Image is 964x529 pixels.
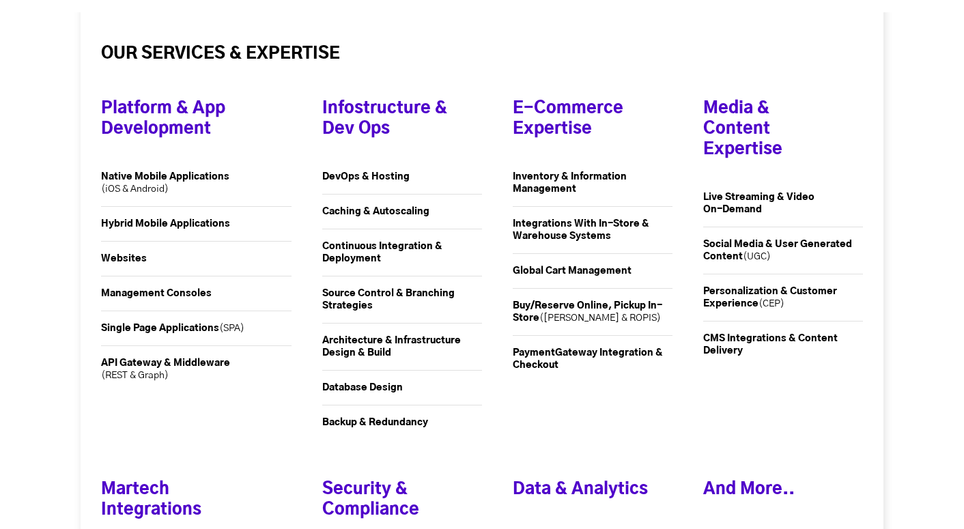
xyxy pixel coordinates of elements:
[513,71,649,160] h4: E-Commerce Expertise
[703,240,852,261] strong: Social Media & User Generated Content
[513,266,632,276] strong: Global Cart Management
[703,227,863,274] li: (UGC)
[322,383,403,392] strong: Database Design
[513,172,627,194] strong: Inventory & Information Management
[322,71,458,160] h4: Infostructure & Dev Ops
[703,192,814,202] strong: Live Streaming & Video
[101,346,292,405] li: (REST & Graph)
[101,254,147,263] strong: Websites
[703,334,838,356] span: CMS Integrations & Content Delivery
[101,172,229,182] strong: Native Mobile Applications
[703,205,762,214] strong: On-Demand
[703,71,839,180] h4: Media & Content Expertise
[322,207,429,216] strong: Caching & Autoscaling
[322,336,461,358] strong: Architecture & Infrastructure Design & Build
[322,289,455,311] strong: Source Control & Branching Strategies
[101,289,212,298] strong: Management Consoles
[101,160,292,207] li: (iOS & Android)
[322,242,442,263] strong: Continuous Integration & Deployment
[513,348,663,370] span: Gateway Integration & Checkout
[513,348,663,370] strong: Payment
[101,219,230,229] strong: Hybrid Mobile Applications
[101,358,230,368] strong: API Gateway & Middleware
[703,287,837,309] strong: Personalization & Customer Experience
[101,311,292,346] li: (SPA)
[322,418,428,427] strong: Backup & Redundancy
[322,172,410,182] strong: DevOps & Hosting
[101,324,219,333] strong: Single Page Applications
[101,71,263,160] h4: Platform & App Development
[513,219,649,241] strong: Integrations With In-Store & Warehouse Systems
[513,301,662,323] span: Buy/Reserve Online, Pickup In-Store
[703,274,863,321] li: (CEP)
[513,289,672,336] li: ([PERSON_NAME] & ROPIS)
